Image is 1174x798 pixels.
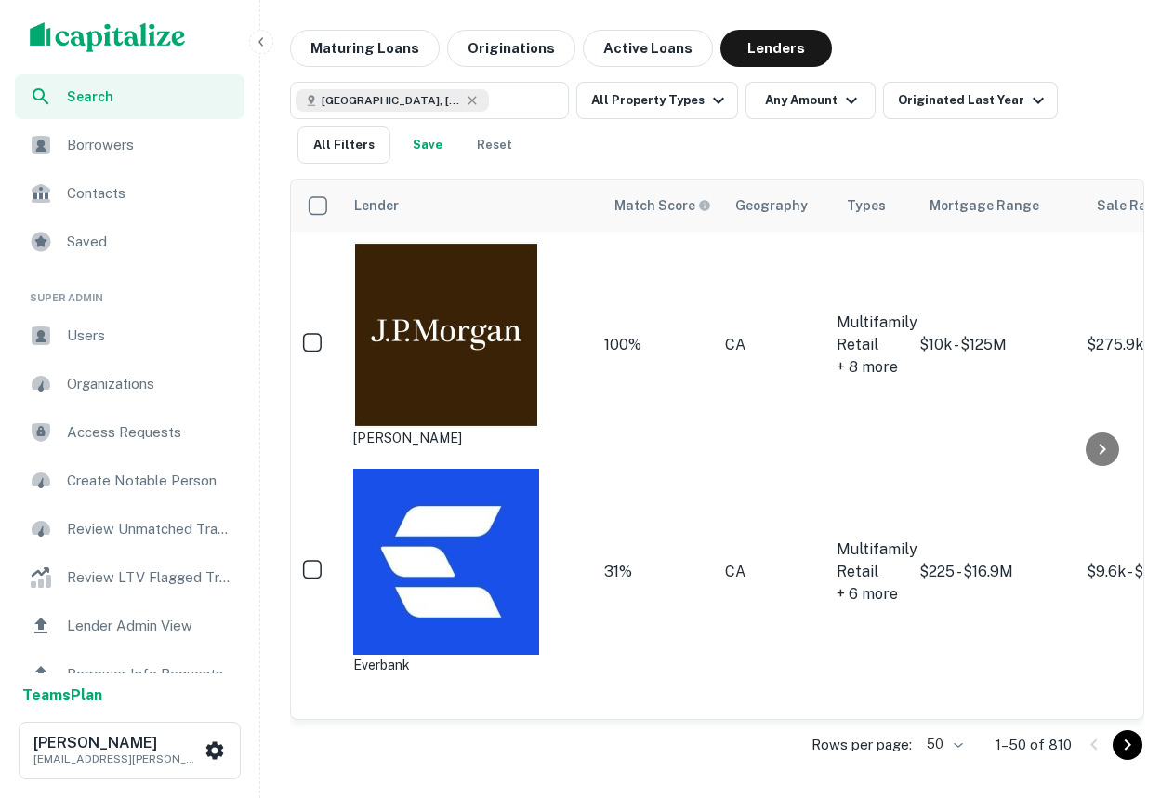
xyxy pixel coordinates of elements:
[67,182,233,205] span: Contacts
[353,242,539,428] img: picture
[343,180,603,232] th: Lender
[15,219,244,264] a: Saved
[918,180,1086,232] th: Mortgage Range
[67,373,233,395] span: Organizations
[15,410,244,455] a: Access Requests
[837,583,917,605] div: + 6 more
[67,566,233,589] span: Review LTV Flagged Transactions
[15,507,244,552] a: Review Unmatched Transactions
[15,313,244,358] a: Users
[15,123,244,167] a: Borrowers
[604,561,723,583] div: Matching Properties: 146, hasApolloMatch: undefined
[19,722,241,779] button: [PERSON_NAME][EMAIL_ADDRESS][PERSON_NAME][DOMAIN_NAME]
[576,82,738,119] button: All Property Types
[67,518,233,540] span: Review Unmatched Transactions
[15,268,244,313] li: Super Admin
[847,194,886,217] div: Types
[297,126,390,164] button: All Filters
[930,194,1039,217] div: Mortgage Range
[603,180,724,232] th: Capitalize uses an advanced AI algorithm to match your search with the best lender. The match sco...
[996,734,1072,756] p: 1–50 of 810
[22,686,102,704] strong: Teams Plan
[15,74,244,119] a: Search
[67,325,233,347] span: Users
[33,751,201,767] p: [EMAIL_ADDRESS][PERSON_NAME][DOMAIN_NAME]
[447,30,575,67] button: Originations
[67,615,233,637] span: Lender Admin View
[15,362,244,406] a: Organizations
[604,334,723,356] div: Matching Properties: 841, hasApolloMatch: undefined
[398,126,457,164] button: Save your search to get updates of matches that match your search criteria.
[724,180,836,232] th: Geography
[583,30,713,67] button: Active Loans
[322,92,461,109] span: [GEOGRAPHIC_DATA], [GEOGRAPHIC_DATA], [GEOGRAPHIC_DATA]
[67,231,233,253] span: Saved
[837,356,917,379] div: + 8 more
[15,652,244,697] a: Borrower Info Requests
[614,195,711,216] div: Capitalize uses an advanced AI algorithm to match your search with the best lender. The match sco...
[15,555,244,600] a: Review LTV Flagged Transactions
[745,82,876,119] button: Any Amount
[735,194,808,217] div: Geography
[918,459,1086,685] td: $225 - $16.9M
[1113,730,1142,760] button: Go to next page
[465,126,524,164] button: Reset
[725,334,835,356] div: CA
[837,334,917,356] div: Retail
[30,22,186,52] img: capitalize-logo.png
[1097,194,1172,217] div: Sale Range
[67,134,233,156] span: Borrowers
[353,469,539,675] div: Everbank
[67,663,233,685] span: Borrower Info Requests
[353,469,539,655] img: picture
[918,232,1086,459] td: $10k - $125M
[725,561,835,583] div: CA
[354,194,399,217] div: Lender
[919,731,966,758] div: 50
[720,30,832,67] button: Lenders
[15,604,244,648] a: Lender Admin View
[614,195,707,216] h6: Match Score
[883,82,1058,119] button: Originated Last Year
[15,171,244,216] a: Contacts
[837,312,917,334] div: Multifamily
[1081,649,1174,738] iframe: Chat Widget
[898,89,1049,112] div: Originated Last Year
[290,30,440,67] button: Maturing Loans
[837,539,917,561] div: Multifamily
[836,180,918,232] th: Types
[811,734,912,756] p: Rows per page:
[22,685,102,707] a: TeamsPlan
[67,421,233,444] span: Access Requests
[353,242,539,448] div: [PERSON_NAME]
[67,86,233,107] span: Search
[33,736,201,751] h6: [PERSON_NAME]
[837,561,917,583] div: Retail
[15,459,244,503] a: Create Notable Person
[67,470,233,492] span: Create Notable Person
